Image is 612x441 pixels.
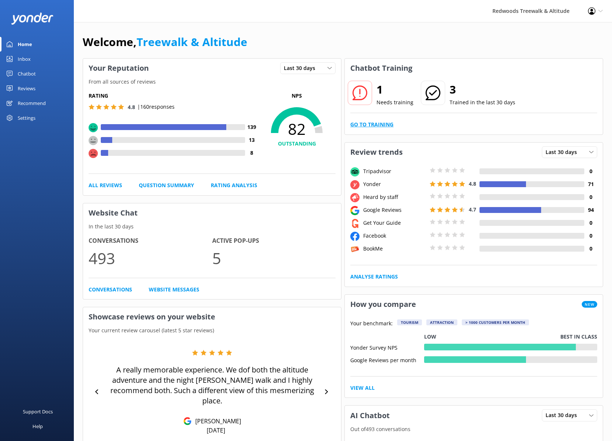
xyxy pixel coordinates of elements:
img: yonder-white-logo.png [11,13,54,25]
span: 4.7 [469,206,476,213]
p: Best in class [560,333,597,341]
h4: 0 [584,232,597,240]
h3: Review trends [345,143,408,162]
div: > 1000 customers per month [462,319,529,325]
p: Your benchmark: [350,319,393,328]
div: Google Reviews per month [350,356,424,363]
a: Go to Training [350,120,393,129]
div: Chatbot [18,66,36,81]
p: A really memorable experience. We dof both the altitude adventure and the night [PERSON_NAME] wal... [103,365,321,406]
p: Trained in the last 30 days [450,98,515,106]
h3: Showcase reviews on your website [83,307,341,326]
h4: 13 [245,136,258,144]
h3: Chatbot Training [345,59,418,78]
span: Last 30 days [546,148,581,156]
div: Attraction [426,319,457,325]
span: 82 [258,120,336,138]
h3: Your Reputation [83,59,154,78]
h4: 0 [584,245,597,253]
h4: 94 [584,206,597,214]
div: Yonder [361,180,428,188]
h5: Rating [89,92,258,100]
p: NPS [258,92,336,100]
h4: 139 [245,123,258,131]
h4: Conversations [89,236,212,246]
p: 5 [212,246,336,270]
div: Help [32,419,43,434]
span: 4.8 [469,180,476,187]
h2: 1 [377,81,413,98]
a: Treewalk & Altitude [137,34,247,49]
h4: OUTSTANDING [258,140,336,148]
div: Yonder Survey NPS [350,344,424,350]
div: Heard by staff [361,193,428,201]
h4: 0 [584,167,597,175]
a: Rating Analysis [211,181,257,189]
h2: 3 [450,81,515,98]
img: Google Reviews [183,417,192,425]
div: Settings [18,111,35,125]
p: | 160 responses [137,103,175,111]
h4: 71 [584,180,597,188]
div: Tourism [397,319,422,325]
div: Get Your Guide [361,219,428,227]
h3: How you compare [345,295,422,314]
div: Home [18,37,32,52]
a: Conversations [89,286,132,294]
div: Reviews [18,81,35,96]
div: Inbox [18,52,31,66]
span: 4.8 [128,104,135,111]
p: Your current review carousel (latest 5 star reviews) [83,326,341,335]
div: Facebook [361,232,428,240]
p: [PERSON_NAME] [192,417,241,425]
div: Google Reviews [361,206,428,214]
a: Question Summary [139,181,194,189]
h4: 8 [245,149,258,157]
p: [DATE] [207,426,225,434]
span: New [582,301,597,308]
h4: 0 [584,193,597,201]
span: Last 30 days [284,64,320,72]
div: BookMe [361,245,428,253]
p: In the last 30 days [83,223,341,231]
a: View All [350,384,375,392]
p: From all sources of reviews [83,78,341,86]
p: Out of 493 conversations [345,425,603,433]
a: All Reviews [89,181,122,189]
p: Low [424,333,436,341]
h3: AI Chatbot [345,406,395,425]
div: Support Docs [23,404,53,419]
div: Recommend [18,96,46,111]
p: Needs training [377,98,413,106]
div: Tripadvisor [361,167,428,175]
span: Last 30 days [546,411,581,419]
h3: Website Chat [83,203,341,223]
h4: 0 [584,219,597,227]
a: Website Messages [149,286,199,294]
p: 493 [89,246,212,270]
h1: Welcome, [83,33,247,51]
h4: Active Pop-ups [212,236,336,246]
a: Analyse Ratings [350,273,398,281]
